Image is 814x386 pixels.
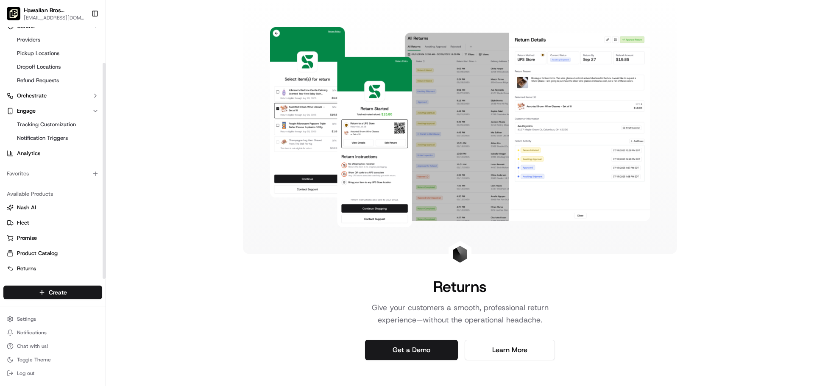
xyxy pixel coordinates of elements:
span: Orchestrate [17,92,47,100]
img: Landing Page Image [270,27,650,227]
input: Got a question? Start typing here... [22,55,153,64]
button: Nash AI [3,201,102,214]
a: Analytics [3,147,102,160]
a: Powered byPylon [60,143,103,150]
a: Fleet [7,219,99,227]
span: Promise [17,234,37,242]
span: Pylon [84,144,103,150]
button: Settings [3,313,102,325]
button: Returns [3,262,102,275]
a: Returns [7,265,99,272]
button: Orchestrate [3,89,102,103]
a: Learn More [465,340,555,360]
button: Notifications [3,327,102,339]
a: Pickup Locations [14,47,92,59]
button: Log out [3,367,102,379]
span: Settings [17,316,36,322]
a: Promise [7,234,99,242]
img: 1736555255976-a54dd68f-1ca7-489b-9aae-adbdc363a1c4 [8,81,24,96]
a: Nash AI [7,204,99,211]
a: Get a Demo [365,340,458,360]
span: Refund Requests [17,77,59,84]
a: Providers [14,34,92,46]
span: Nash AI [17,204,36,211]
img: Hawaiian Bros (Wichita Falls_TX_Kemp) [7,7,20,20]
span: Tracking Customization [17,121,76,128]
div: Favorites [3,167,102,181]
button: Engage [3,104,102,118]
span: Notification Triggers [17,134,68,142]
a: 💻API Documentation [68,119,139,135]
span: Engage [17,107,36,115]
span: Knowledge Base [17,123,65,131]
span: API Documentation [80,123,136,131]
div: Start new chat [29,81,139,89]
img: Nash [8,8,25,25]
span: Create [49,288,67,297]
span: Dropoff Locations [17,63,61,71]
button: Hawaiian Bros (Wichita Falls_TX_Kemp)Hawaiian Bros ([GEOGRAPHIC_DATA])[EMAIL_ADDRESS][DOMAIN_NAME] [3,3,88,24]
a: 📗Knowledge Base [5,119,68,135]
button: Fleet [3,216,102,230]
span: Returns [17,265,36,272]
div: 💻 [72,124,78,131]
button: [EMAIL_ADDRESS][DOMAIN_NAME] [24,14,86,21]
button: Create [3,286,102,299]
a: Refund Requests [14,75,92,86]
span: Toggle Theme [17,356,51,363]
span: Log out [17,370,34,377]
a: Dropoff Locations [14,61,92,73]
h1: Returns [433,278,487,295]
button: Product Catalog [3,247,102,260]
a: Notification Triggers [14,132,92,144]
div: We're available if you need us! [29,89,107,96]
span: Providers [17,36,40,44]
button: Hawaiian Bros ([GEOGRAPHIC_DATA]) [24,6,86,14]
div: 📗 [8,124,15,131]
p: Welcome 👋 [8,34,154,47]
button: Chat with us! [3,340,102,352]
a: Product Catalog [7,250,99,257]
p: Give your customers a smooth, professional return experience—without the operational headache. [351,302,569,327]
span: Notifications [17,329,47,336]
span: Pickup Locations [17,50,59,57]
a: Tracking Customization [14,119,92,131]
button: Start new chat [144,83,154,94]
img: Landing Page Icon [452,246,468,263]
span: Chat with us! [17,343,48,350]
span: Analytics [17,150,40,157]
span: Fleet [17,219,29,227]
div: Available Products [3,187,102,201]
button: Promise [3,231,102,245]
span: Product Catalog [17,250,58,257]
button: Toggle Theme [3,354,102,366]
